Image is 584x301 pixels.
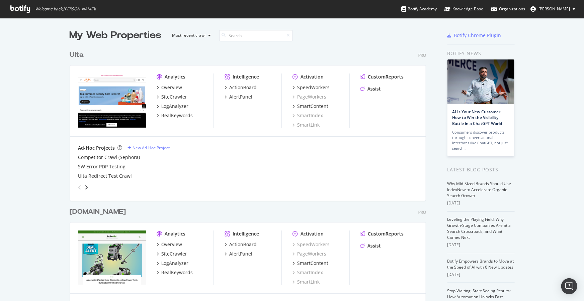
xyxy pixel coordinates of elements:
[157,241,182,248] a: Overview
[157,103,188,110] a: LogAnalyzer
[301,231,324,237] div: Activation
[297,84,330,91] div: SpeedWorkers
[225,241,257,248] a: ActionBoard
[161,112,193,119] div: RealKeywords
[447,166,515,173] div: Latest Blog Posts
[447,32,501,39] a: Botify Chrome Plugin
[293,94,326,100] a: PageWorkers
[165,231,185,237] div: Analytics
[167,30,214,41] button: Most recent crawl
[233,231,259,237] div: Intelligence
[293,112,323,119] a: SmartIndex
[161,251,187,257] div: SiteCrawler
[78,145,115,151] div: Ad-Hoc Projects
[293,241,330,248] a: SpeedWorkers
[225,94,252,100] a: AlertPanel
[78,163,126,170] a: SW Error PDP Testing
[229,94,252,100] div: AlertPanel
[447,200,515,206] div: [DATE]
[161,84,182,91] div: Overview
[418,52,426,58] div: Pro
[161,269,193,276] div: RealKeywords
[161,241,182,248] div: Overview
[293,122,320,128] a: SmartLink
[78,73,146,128] img: www.ulta.com
[360,73,404,80] a: CustomReports
[360,243,381,249] a: Assist
[368,231,404,237] div: CustomReports
[157,269,193,276] a: RealKeywords
[538,6,570,12] span: Matthew Edgar
[128,145,170,151] a: New Ad-Hoc Project
[161,103,188,110] div: LogAnalyzer
[35,6,96,12] span: Welcome back, [PERSON_NAME] !
[70,50,84,60] div: Ulta
[561,278,577,294] div: Open Intercom Messenger
[75,182,84,193] div: angle-left
[360,86,381,92] a: Assist
[418,209,426,215] div: Pro
[452,109,502,126] a: AI Is Your New Customer: How to Win the Visibility Battle in a ChatGPT World
[70,207,129,217] a: [DOMAIN_NAME]
[293,260,328,267] a: SmartContent
[401,6,437,12] div: Botify Academy
[293,251,326,257] a: PageWorkers
[78,173,132,179] a: Ulta Redirect Test Crawl
[447,216,511,240] a: Leveling the Playing Field: Why Growth-Stage Companies Are at a Search Crossroads, and What Comes...
[293,84,330,91] a: SpeedWorkers
[165,73,185,80] div: Analytics
[233,73,259,80] div: Intelligence
[297,260,328,267] div: SmartContent
[172,33,206,37] div: Most recent crawl
[454,32,501,39] div: Botify Chrome Plugin
[447,242,515,248] div: [DATE]
[229,84,257,91] div: ActionBoard
[452,130,509,151] div: Consumers discover products through conversational interfaces like ChatGPT, not just search…
[297,103,328,110] div: SmartContent
[491,6,525,12] div: Organizations
[301,73,324,80] div: Activation
[157,84,182,91] a: Overview
[219,30,293,41] input: Search
[229,241,257,248] div: ActionBoard
[70,50,86,60] a: Ulta
[525,4,581,14] button: [PERSON_NAME]
[367,243,381,249] div: Assist
[447,181,511,198] a: Why Mid-Sized Brands Should Use IndexNow to Accelerate Organic Search Growth
[367,86,381,92] div: Assist
[157,251,187,257] a: SiteCrawler
[70,207,126,217] div: [DOMAIN_NAME]
[78,231,146,285] img: bobvila.com
[447,50,515,57] div: Botify news
[293,269,323,276] a: SmartIndex
[368,73,404,80] div: CustomReports
[293,279,320,285] a: SmartLink
[447,272,515,278] div: [DATE]
[157,94,187,100] a: SiteCrawler
[447,59,514,104] img: AI Is Your New Customer: How to Win the Visibility Battle in a ChatGPT World
[447,258,514,270] a: Botify Empowers Brands to Move at the Speed of AI with 6 New Updates
[360,231,404,237] a: CustomReports
[84,184,89,191] div: angle-right
[293,103,328,110] a: SmartContent
[225,251,252,257] a: AlertPanel
[161,260,188,267] div: LogAnalyzer
[161,94,187,100] div: SiteCrawler
[133,145,170,151] div: New Ad-Hoc Project
[229,251,252,257] div: AlertPanel
[70,29,162,42] div: My Web Properties
[225,84,257,91] a: ActionBoard
[78,154,140,161] a: Competitor Crawl (Sephora)
[157,260,188,267] a: LogAnalyzer
[444,6,483,12] div: Knowledge Base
